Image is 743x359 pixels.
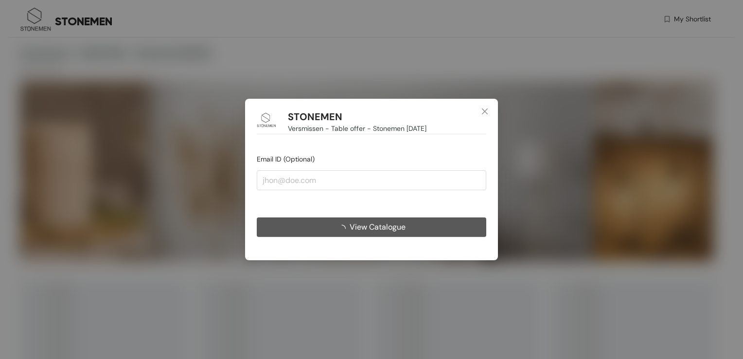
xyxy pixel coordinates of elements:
input: jhon@doe.com [257,170,486,190]
span: close [481,108,489,115]
h1: STONEMEN [288,111,342,123]
button: Close [472,99,498,125]
span: loading [338,225,350,233]
img: Buyer Portal [257,110,276,130]
button: View Catalogue [257,217,486,237]
span: View Catalogue [350,221,406,233]
span: Versmissen - Table offer - Stonemen [DATE] [288,123,426,134]
span: Email ID (Optional) [257,155,315,163]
